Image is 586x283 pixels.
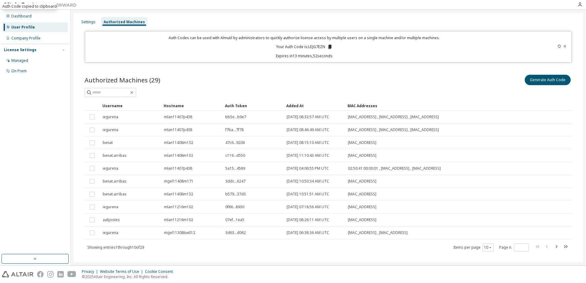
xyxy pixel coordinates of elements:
span: mlan11216m102 [164,217,193,222]
div: MAC Addresses [348,101,506,111]
span: [DATE] 08:32:57 AM UTC [287,115,329,119]
span: 3d63...d062 [225,230,246,235]
div: Website Terms of Use [100,269,145,274]
span: Page n. [499,243,529,251]
span: [DATE] 04:06:55 PM UTC [287,166,329,171]
span: iegurena [103,115,118,119]
button: 10 [484,245,492,250]
span: 47c6...9206 [225,140,245,145]
span: mlan11216m102 [164,205,193,209]
span: [MAC_ADDRESS] , [MAC_ADDRESS] , [MAC_ADDRESS] [348,115,439,119]
span: benat.arribas [103,192,127,197]
span: b579...37d3 [225,192,246,197]
span: [MAC_ADDRESS] [348,192,376,197]
div: Settings [81,20,96,25]
span: [DATE] 10:50:34 AM UTC [287,179,329,184]
img: instagram.svg [47,271,54,277]
span: mgel11408m171 [164,179,193,184]
span: Authorized Machines (29) [85,76,160,84]
span: mlan11408m132 [164,140,193,145]
span: 5a15...4589 [225,166,245,171]
p: Your Auth Code is: LEJG7EZN [276,44,333,50]
img: youtube.svg [67,271,76,277]
img: altair_logo.svg [2,271,33,277]
span: [MAC_ADDRESS] [348,153,376,158]
div: Auth Code copied to clipboard [2,3,57,9]
span: benat.arribas [103,153,127,158]
span: [DATE] 06:38:36 AM UTC [287,230,329,235]
span: mgel11308bw012 [164,230,195,235]
div: Dashboard [11,14,32,19]
p: Auth Codes can be used with Almutil by administrators to quickly authorize license access by mult... [89,35,520,40]
span: mlan11407p438 [164,115,192,119]
div: License Settings [4,47,36,52]
span: aalijostes [103,217,120,222]
span: iegurena [103,230,118,235]
span: benat.arribas [103,179,127,184]
span: mlan11407p438 [164,166,192,171]
img: facebook.svg [37,271,44,277]
span: iegurena [103,166,118,171]
span: benat [103,140,113,145]
span: 02:50:41:00:00:01 , [MAC_ADDRESS] , [MAC_ADDRESS] [348,166,441,171]
span: [DATE] 08:15:10 AM UTC [287,140,329,145]
span: f7ba...7f78 [225,127,244,132]
div: Hostname [164,101,220,111]
span: c119...d550 [225,153,245,158]
div: Username [102,101,159,111]
span: [DATE] 08:26:11 AM UTC [287,217,329,222]
div: On Prem [11,69,27,74]
span: bb5e...b9e7 [225,115,246,119]
span: 0f86...8930 [225,205,244,209]
span: [DATE] 07:18:56 AM UTC [287,205,329,209]
span: mlan11407p438 [164,127,192,132]
span: iegurena [103,205,118,209]
span: [DATE] 11:10:43 AM UTC [287,153,329,158]
img: linkedin.svg [57,271,64,277]
span: [DATE] 10:51:51 AM UTC [287,192,329,197]
span: [MAC_ADDRESS] [348,179,376,184]
div: Auth Token [225,101,281,111]
span: Showing entries 1 through 10 of 29 [87,245,144,250]
div: Cookie Consent [145,269,177,274]
span: 07ef...1ea5 [225,217,244,222]
p: Expires in 13 minutes, 52 seconds [89,53,520,58]
span: [MAC_ADDRESS] [348,217,376,222]
div: Managed [11,58,28,63]
div: Privacy [82,269,100,274]
button: Generate Auth Code [525,75,571,85]
img: Altair One [3,2,80,8]
span: 3ddc...6247 [225,179,245,184]
span: [DATE] 08:46:49 AM UTC [287,127,329,132]
div: Added At [286,101,343,111]
div: Company Profile [11,36,40,41]
span: mlan11408m132 [164,153,193,158]
span: [MAC_ADDRESS] , [MAC_ADDRESS] , [MAC_ADDRESS] [348,127,439,132]
span: [MAC_ADDRESS] [348,205,376,209]
span: [MAC_ADDRESS] [348,140,376,145]
span: iegurena [103,127,118,132]
span: mlan11408m132 [164,192,193,197]
span: Items per page [453,243,494,251]
p: © 2025 Altair Engineering, Inc. All Rights Reserved. [82,274,177,279]
div: User Profile [11,25,35,30]
span: [MAC_ADDRESS] , [MAC_ADDRESS] [348,230,408,235]
div: Authorized Machines [104,20,145,25]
